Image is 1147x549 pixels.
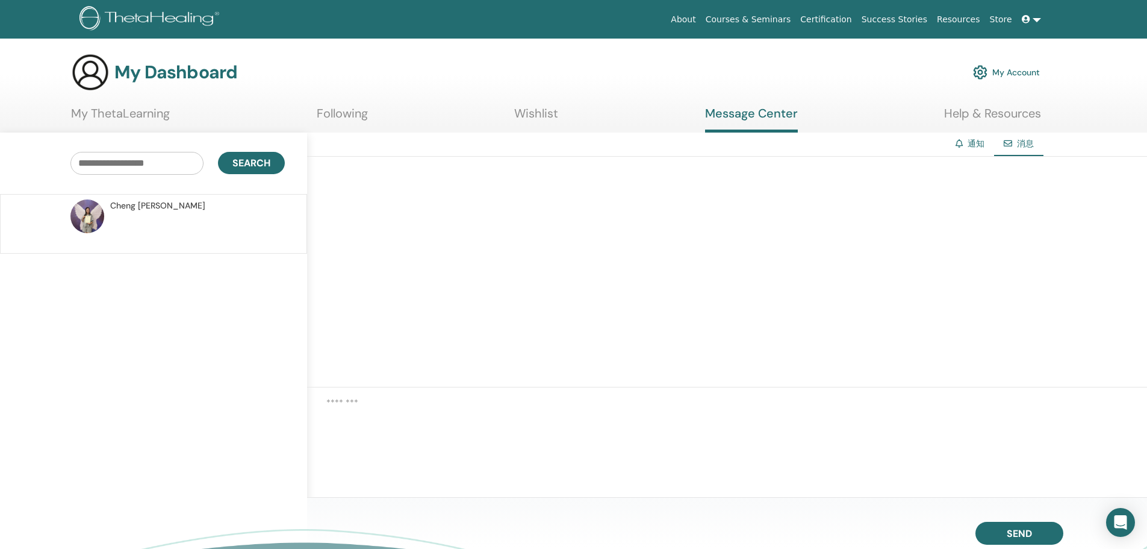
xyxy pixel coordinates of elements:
span: Cheng [PERSON_NAME] [110,199,205,212]
div: Open Intercom Messenger [1106,508,1135,537]
button: Search [218,152,285,174]
a: Store [985,8,1017,31]
img: default.jpg [70,199,104,233]
a: Certification [795,8,856,31]
a: Courses & Seminars [701,8,796,31]
a: Wishlist [514,106,558,130]
img: generic-user-icon.jpg [71,53,110,92]
a: 通知 [968,138,984,149]
span: Search [232,157,270,169]
h3: My Dashboard [114,61,237,83]
a: Following [317,106,368,130]
button: Send [975,522,1063,545]
img: cog.svg [973,62,987,83]
a: Success Stories [857,8,932,31]
a: My Account [973,59,1040,86]
a: About [666,8,700,31]
a: Message Center [705,106,798,133]
img: logo.png [79,6,223,33]
span: Send [1007,527,1032,540]
a: Resources [932,8,985,31]
a: Help & Resources [944,106,1041,130]
span: 消息 [1017,138,1034,149]
a: My ThetaLearning [71,106,170,130]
